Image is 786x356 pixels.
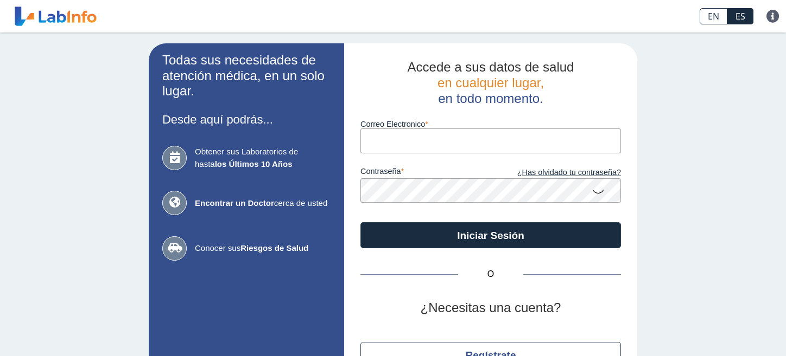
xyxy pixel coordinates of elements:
[438,91,543,106] span: en todo momento.
[360,167,491,179] label: contraseña
[727,8,753,24] a: ES
[360,222,621,248] button: Iniciar Sesión
[360,120,621,128] label: Correo Electronico
[195,146,331,170] span: Obtener sus Laboratorios de hasta
[438,75,544,90] span: en cualquier lugar,
[162,53,331,99] h2: Todas sus necesidades de atención médica, en un solo lugar.
[360,300,621,316] h2: ¿Necesitas una cuenta?
[195,242,331,255] span: Conocer sus
[491,167,621,179] a: ¿Has olvidado tu contraseña?
[195,198,274,208] b: Encontrar un Doctor
[240,243,308,253] b: Riesgos de Salud
[689,314,774,344] iframe: Help widget launcher
[215,159,293,169] b: los Últimos 10 Años
[458,268,523,281] span: O
[408,60,574,74] span: Accede a sus datos de salud
[162,113,331,126] h3: Desde aquí podrás...
[700,8,727,24] a: EN
[195,197,331,210] span: cerca de usted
